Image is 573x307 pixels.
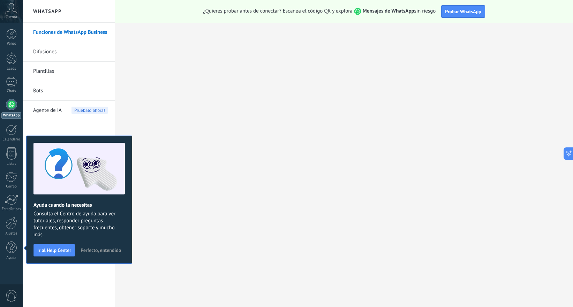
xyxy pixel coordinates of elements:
a: Funciones de WhatsApp Business [33,23,108,42]
li: Agente de IA [23,101,115,120]
a: Plantillas [33,62,108,81]
span: Pruébalo ahora! [71,107,108,114]
div: Calendario [1,137,22,142]
li: Bots [23,81,115,101]
div: WhatsApp [1,112,21,119]
div: Ayuda [1,256,22,260]
span: Consulta el Centro de ayuda para ver tutoriales, responder preguntas frecuentes, obtener soporte ... [33,210,125,238]
button: Probar WhatsApp [441,5,485,18]
a: Agente de IAPruébalo ahora! [33,101,108,120]
span: Agente de IA [33,101,62,120]
div: Listas [1,162,22,166]
li: Plantillas [23,62,115,81]
h2: Ayuda cuando la necesitas [33,202,125,208]
div: Panel [1,41,22,46]
button: Perfecto, entendido [77,245,124,255]
div: Chats [1,89,22,93]
span: ¿Quieres probar antes de conectar? Escanea el código QR y explora sin riesgo [203,8,436,15]
span: Perfecto, entendido [81,248,121,253]
div: Correo [1,184,22,189]
div: Ajustes [1,231,22,236]
div: Leads [1,67,22,71]
a: Bots [33,81,108,101]
span: Cuenta [6,15,17,20]
span: Ir al Help Center [37,248,71,253]
div: Estadísticas [1,207,22,212]
li: Funciones de WhatsApp Business [23,23,115,42]
li: Difusiones [23,42,115,62]
a: Difusiones [33,42,108,62]
strong: Mensajes de WhatsApp [363,8,414,14]
button: Ir al Help Center [33,244,75,256]
span: Probar WhatsApp [445,8,481,15]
